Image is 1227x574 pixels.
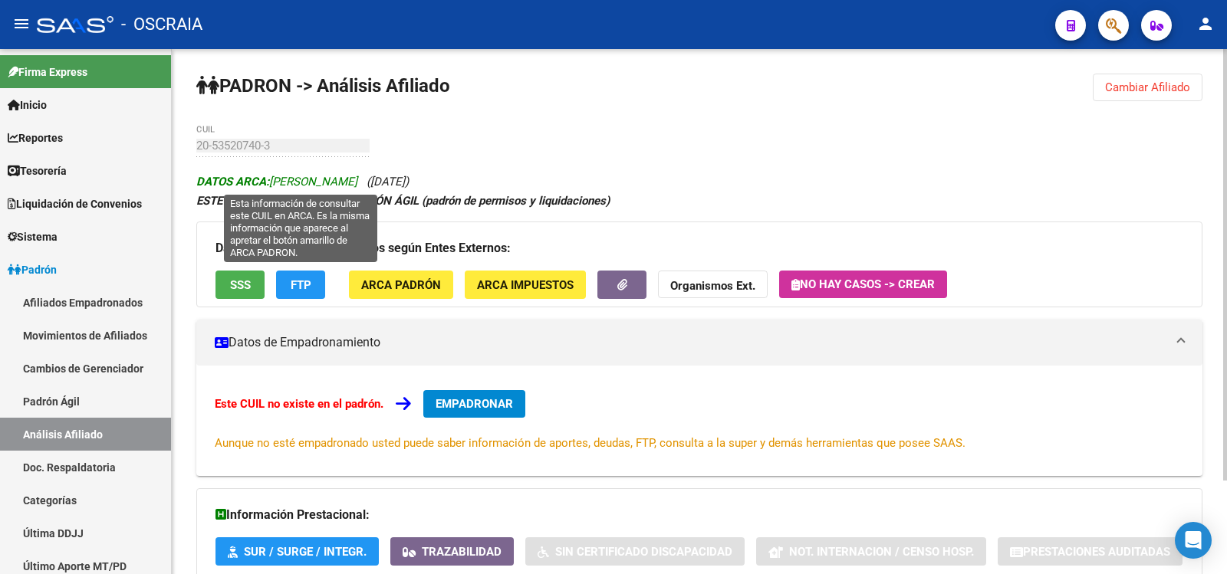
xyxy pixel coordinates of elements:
strong: PADRON -> Análisis Afiliado [196,75,450,97]
div: Datos de Empadronamiento [196,366,1202,476]
span: Tesorería [8,162,67,179]
h3: Datos Personales y Afiliatorios según Entes Externos: [215,238,1183,259]
button: Prestaciones Auditadas [998,537,1183,566]
button: Trazabilidad [390,537,514,566]
span: EMPADRONAR [436,397,513,411]
button: Organismos Ext. [658,271,768,299]
button: ARCA Padrón [349,271,453,299]
button: FTP [276,271,325,299]
span: Aunque no esté empadronado usted puede saber información de aportes, deudas, FTP, consulta a la s... [215,436,965,450]
button: Not. Internacion / Censo Hosp. [756,537,986,566]
span: Prestaciones Auditadas [1023,545,1170,559]
span: Reportes [8,130,63,146]
button: EMPADRONAR [423,390,525,418]
span: FTP [291,278,311,292]
button: SUR / SURGE / INTEGR. [215,537,379,566]
mat-panel-title: Datos de Empadronamiento [215,334,1166,351]
span: Sin Certificado Discapacidad [555,545,732,559]
span: Trazabilidad [422,545,502,559]
span: ARCA Padrón [361,278,441,292]
span: Not. Internacion / Censo Hosp. [789,545,974,559]
button: Sin Certificado Discapacidad [525,537,745,566]
button: ARCA Impuestos [465,271,586,299]
button: SSS [215,271,265,299]
span: Sistema [8,228,58,245]
strong: ESTE CUIL NO EXISTE EN EL PADRÓN ÁGIL (padrón de permisos y liquidaciones) [196,194,610,208]
button: Cambiar Afiliado [1093,74,1202,101]
span: Cambiar Afiliado [1105,80,1190,94]
mat-expansion-panel-header: Datos de Empadronamiento [196,320,1202,366]
h3: Información Prestacional: [215,504,1183,526]
span: Inicio [8,97,47,113]
strong: Organismos Ext. [670,279,755,293]
span: Liquidación de Convenios [8,195,142,212]
span: No hay casos -> Crear [791,277,935,291]
span: ARCA Impuestos [477,278,574,292]
span: SUR / SURGE / INTEGR. [244,545,367,559]
span: Padrón [8,261,57,278]
span: Firma Express [8,64,87,80]
strong: Este CUIL no existe en el padrón. [215,397,383,411]
mat-icon: menu [12,15,31,33]
span: - OSCRAIA [121,8,202,41]
span: SSS [230,278,251,292]
div: Open Intercom Messenger [1175,522,1212,559]
span: [PERSON_NAME] [196,175,357,189]
span: ([DATE]) [367,175,409,189]
strong: DATOS ARCA: [196,175,269,189]
mat-icon: person [1196,15,1215,33]
button: No hay casos -> Crear [779,271,947,298]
